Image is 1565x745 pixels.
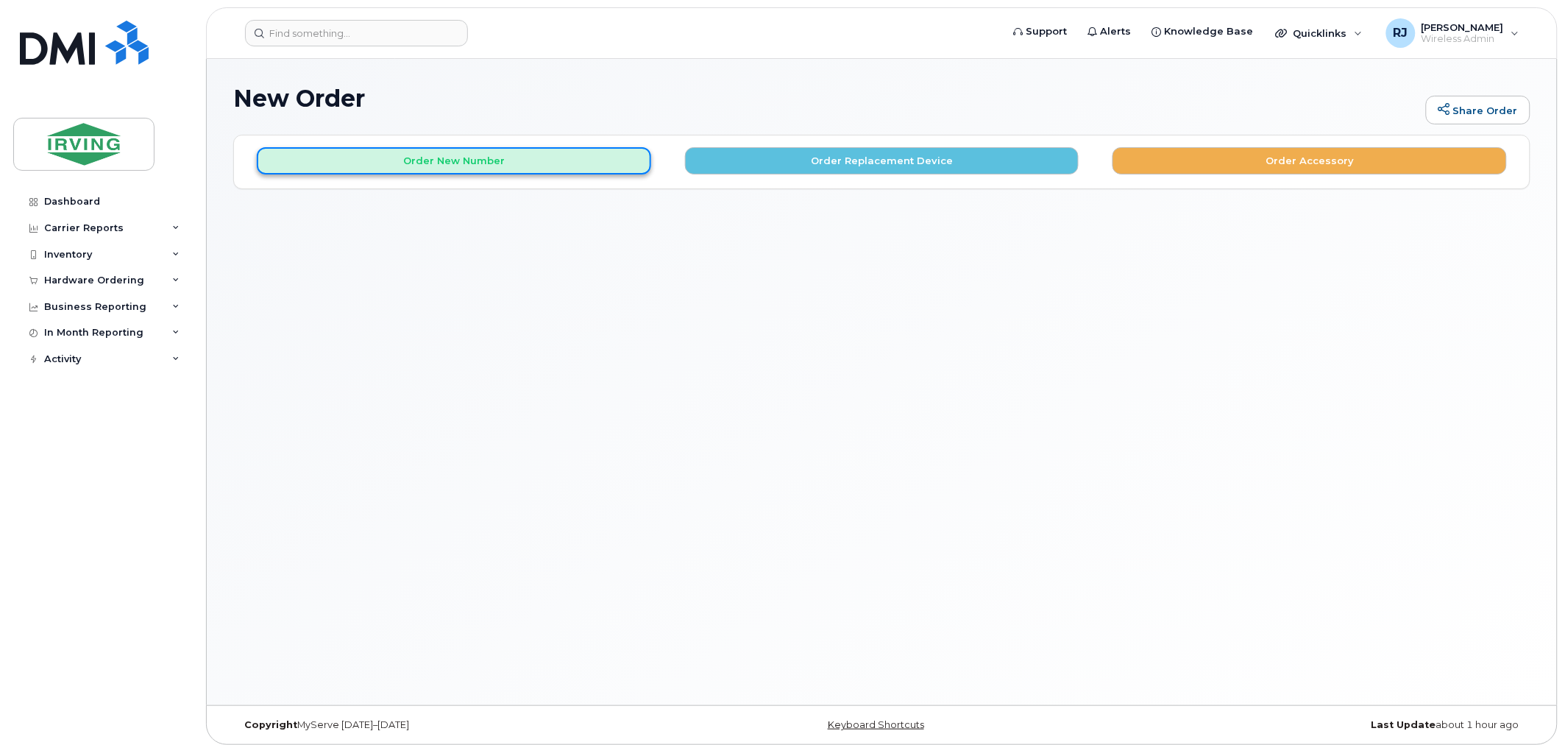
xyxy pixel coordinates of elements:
[685,147,1079,174] button: Order Replacement Device
[1112,147,1507,174] button: Order Accessory
[244,719,297,730] strong: Copyright
[1426,96,1530,125] a: Share Order
[257,147,651,174] button: Order New Number
[1371,719,1436,730] strong: Last Update
[1098,719,1530,731] div: about 1 hour ago
[233,719,666,731] div: MyServe [DATE]–[DATE]
[828,719,924,730] a: Keyboard Shortcuts
[233,85,1419,111] h1: New Order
